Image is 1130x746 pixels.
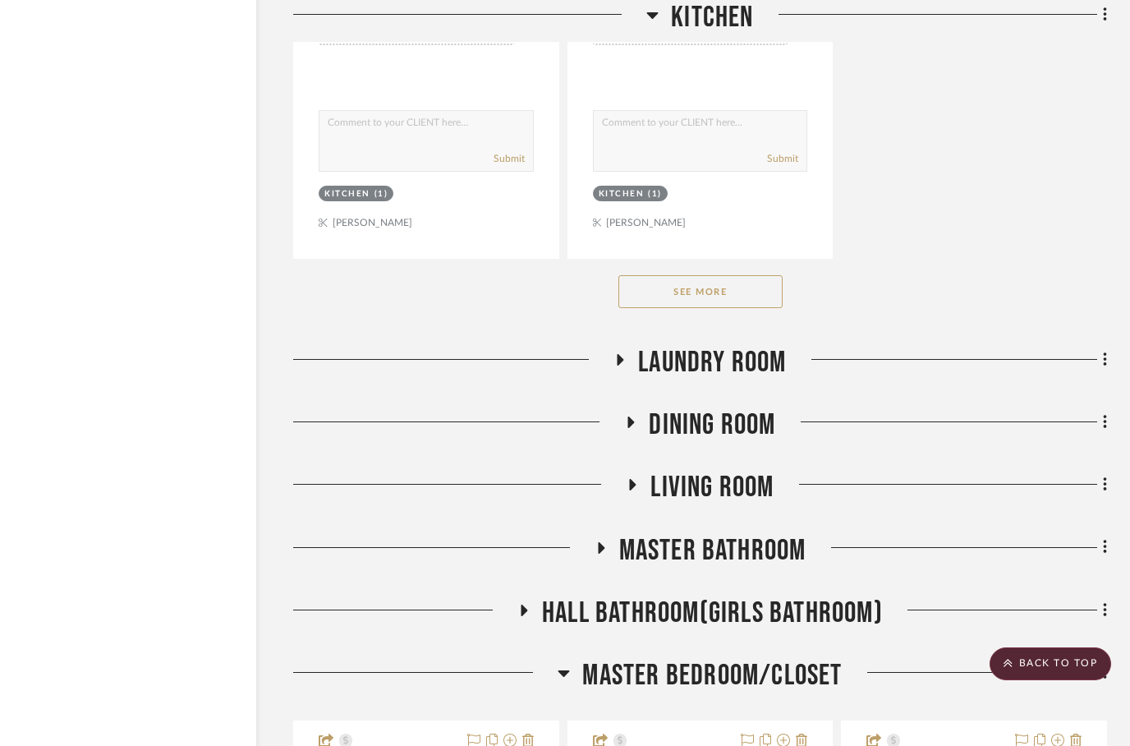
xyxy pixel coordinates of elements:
scroll-to-top-button: BACK TO TOP [990,647,1111,680]
button: Submit [767,151,798,166]
span: MASTER Bedroom/CLOSET [582,658,842,693]
div: KITCHEN [324,188,370,200]
button: See More [618,275,783,308]
button: Submit [494,151,525,166]
span: Living Room [650,470,774,505]
span: Dining Room [649,408,775,443]
span: HALL BATHROOM(GIRLS BATHROOM) [542,596,883,631]
div: (1) [374,188,388,200]
span: MASTER BATHROOM [619,533,806,569]
span: LAUNDRY ROOM [638,345,786,380]
div: KITCHEN [599,188,645,200]
div: (1) [648,188,662,200]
